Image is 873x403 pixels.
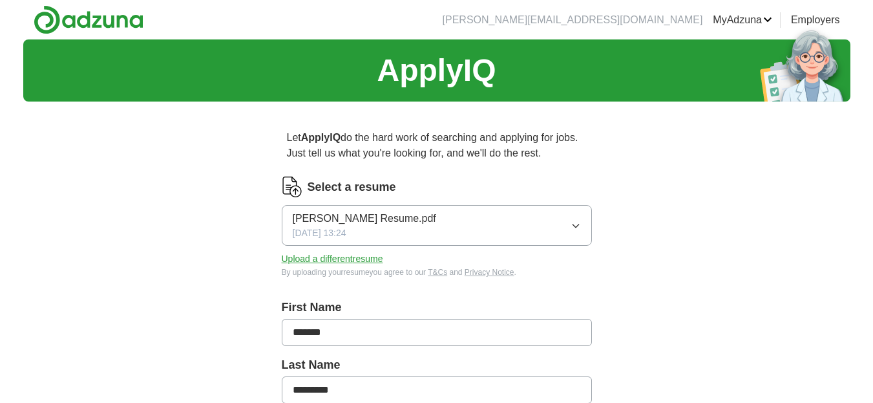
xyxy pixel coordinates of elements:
a: Employers [791,12,840,28]
img: Adzuna logo [34,5,143,34]
span: [DATE] 13:24 [293,226,346,240]
h1: ApplyIQ [377,47,496,94]
span: [PERSON_NAME] Resume.pdf [293,211,436,226]
button: Upload a differentresume [282,252,383,266]
label: First Name [282,299,592,316]
a: Privacy Notice [465,268,514,277]
button: [PERSON_NAME] Resume.pdf[DATE] 13:24 [282,205,592,246]
a: T&Cs [428,268,447,277]
div: By uploading your resume you agree to our and . [282,267,592,278]
label: Last Name [282,356,592,374]
label: Select a resume [308,179,396,196]
li: [PERSON_NAME][EMAIL_ADDRESS][DOMAIN_NAME] [443,12,703,28]
img: CV Icon [282,177,302,197]
p: Let do the hard work of searching and applying for jobs. Just tell us what you're looking for, an... [282,125,592,166]
strong: ApplyIQ [301,132,341,143]
a: MyAdzuna [713,12,772,28]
